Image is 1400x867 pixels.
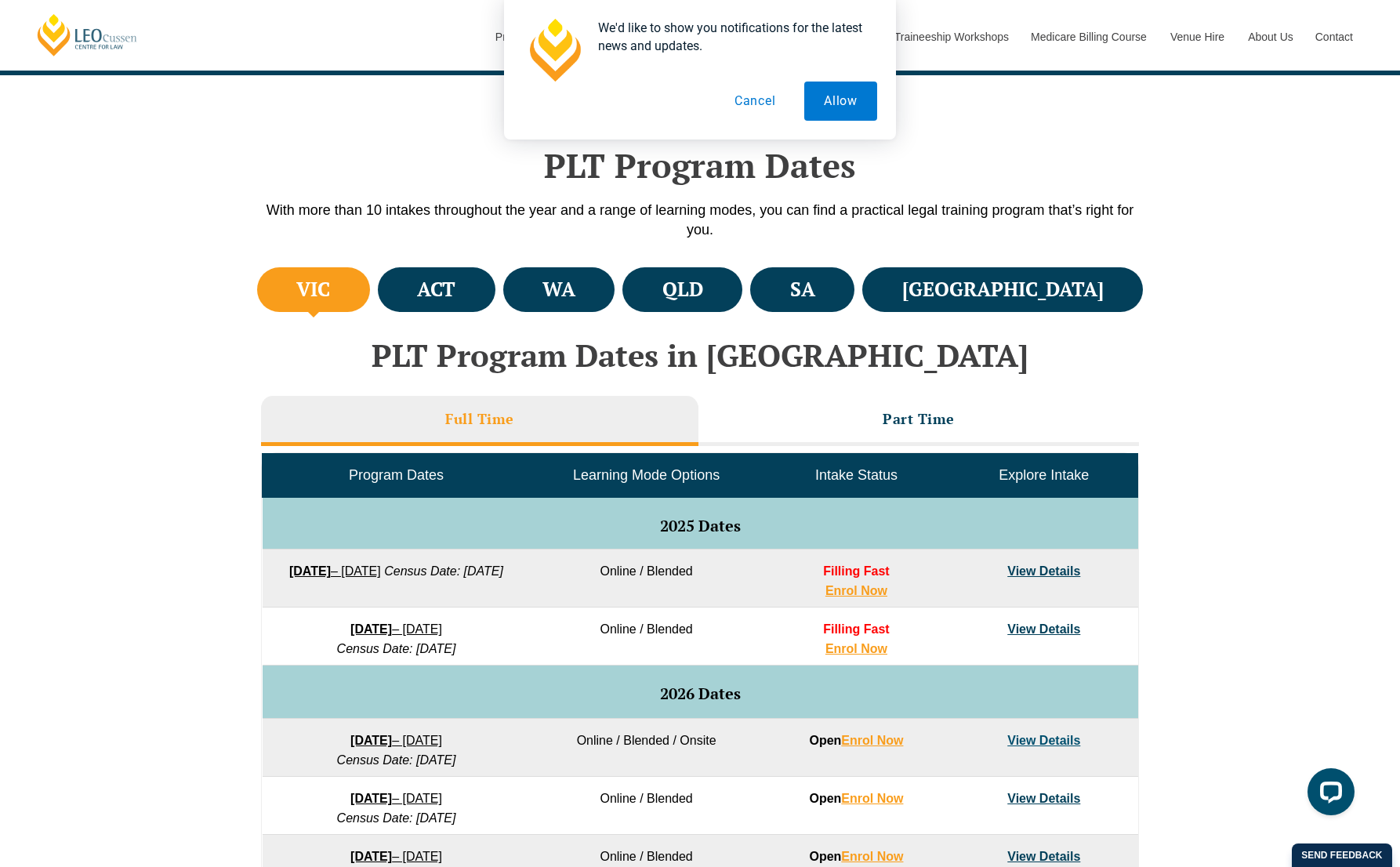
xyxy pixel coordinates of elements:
strong: [DATE] [289,564,331,578]
a: View Details [1007,564,1080,578]
a: [DATE]– [DATE] [350,734,442,747]
button: Cancel [715,82,796,121]
img: notification icon [523,19,586,82]
a: Enrol Now [825,642,887,655]
span: Learning Mode Options [573,467,720,483]
button: Allow [804,82,877,121]
a: View Details [1007,734,1080,747]
a: Enrol Now [825,584,887,597]
em: Census Date: [DATE] [337,753,456,767]
h3: Full Time [445,410,514,428]
strong: [DATE] [350,792,392,805]
em: Census Date: [DATE] [337,642,456,655]
strong: Open [809,792,903,805]
span: Intake Status [815,467,898,483]
a: View Details [1007,792,1080,805]
strong: Open [809,850,903,863]
td: Online / Blended / Onsite [530,719,762,777]
h4: QLD [662,277,703,303]
strong: Open [809,734,903,747]
h3: Part Time [883,410,955,428]
a: [DATE]– [DATE] [350,850,442,863]
p: With more than 10 intakes throughout the year and a range of learning modes, you can find a pract... [253,201,1147,240]
h4: VIC [296,277,330,303]
a: [DATE]– [DATE] [350,792,442,805]
td: Online / Blended [530,608,762,666]
a: Enrol Now [841,734,903,747]
h2: PLT Program Dates in [GEOGRAPHIC_DATA] [253,338,1147,372]
span: 2025 Dates [660,515,741,536]
h4: WA [542,277,575,303]
a: Enrol Now [841,850,903,863]
a: View Details [1007,850,1080,863]
span: Filling Fast [823,622,889,636]
strong: [DATE] [350,734,392,747]
span: Program Dates [349,467,444,483]
a: [DATE]– [DATE] [289,564,381,578]
em: Census Date: [DATE] [337,811,456,825]
span: Filling Fast [823,564,889,578]
span: Explore Intake [999,467,1089,483]
strong: [DATE] [350,622,392,636]
h4: SA [790,277,815,303]
a: [DATE]– [DATE] [350,622,442,636]
td: Online / Blended [530,777,762,835]
strong: [DATE] [350,850,392,863]
em: Census Date: [DATE] [384,564,503,578]
div: We'd like to show you notifications for the latest news and updates. [586,19,877,55]
a: View Details [1007,622,1080,636]
td: Online / Blended [530,550,762,608]
h4: ACT [417,277,455,303]
iframe: LiveChat chat widget [1295,762,1361,828]
h4: [GEOGRAPHIC_DATA] [902,277,1104,303]
a: Enrol Now [841,792,903,805]
span: 2026 Dates [660,683,741,704]
h2: PLT Program Dates [253,146,1147,185]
